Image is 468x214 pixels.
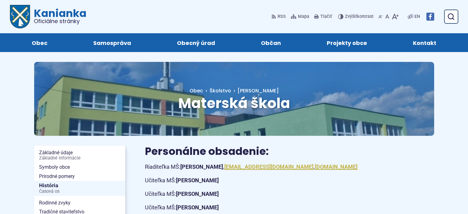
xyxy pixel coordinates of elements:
a: Školstvo [210,87,231,94]
a: Prírodné pomery [34,172,125,181]
a: [PERSON_NAME] [231,87,279,94]
a: Obec [190,87,210,94]
span: Kanianka [30,8,86,24]
span: Kontakt [413,33,436,52]
span: Tlačiť [320,14,332,19]
strong: [PERSON_NAME] [176,191,219,197]
a: Symboly obce [34,163,125,172]
span: Obec [190,87,203,94]
p: Riaditeľka MŠ: , , [145,162,363,172]
a: Obec [15,33,64,52]
span: Symboly obce [39,163,120,172]
strong: [PERSON_NAME] [176,204,219,211]
a: RSS [271,10,287,23]
span: Časová os [39,189,120,194]
p: Učiteľka MŠ: [145,203,363,212]
span: kontrast [345,14,374,19]
a: Projekty obce [310,33,384,52]
p: Učiteľka MŠ: [145,176,363,185]
strong: [PERSON_NAME] [180,164,223,170]
a: Logo Kanianka, prejsť na domovskú stránku. [10,5,86,28]
a: Mapa [290,10,310,23]
a: Základné údajeZákladné informácie [34,148,125,163]
span: Základné údaje [39,148,120,163]
span: Prírodné pomery [39,172,120,181]
a: Občan [244,33,298,52]
span: Mapa [298,13,309,20]
span: História [39,181,120,196]
a: HistóriaČasová os [34,181,125,196]
a: Rodinné zvyky [34,198,125,208]
a: Samospráva [76,33,148,52]
button: Zvýšiťkontrast [338,10,375,23]
span: Obec [32,33,47,52]
span: Zvýšiť [345,14,357,19]
span: Obecný úrad [177,33,215,52]
span: Oficiálne stránky [34,18,86,24]
a: [DOMAIN_NAME] [315,164,358,170]
span: RSS [278,13,286,20]
span: Projekty obce [327,33,367,52]
img: Prejsť na domovskú stránku [10,5,30,28]
p: Učiteľka MŠ: [145,189,363,199]
span: EN [414,13,420,20]
span: Personálne obsadenie: [145,144,269,159]
button: Tlačiť [313,10,333,23]
span: Základné informácie [39,156,120,161]
button: Zväčšiť veľkosť písma [390,10,400,23]
span: Materská škola [178,93,290,113]
a: [EMAIL_ADDRESS][DOMAIN_NAME] [224,164,314,170]
span: Občan [261,33,281,52]
button: Nastaviť pôvodnú veľkosť písma [384,10,390,23]
span: [PERSON_NAME] [238,87,279,94]
strong: [PERSON_NAME] [176,177,219,184]
a: Kontakt [396,33,453,52]
span: Rodinné zvyky [39,198,120,208]
button: Zmenšiť veľkosť písma [377,10,384,23]
img: Prejsť na Facebook stránku [426,13,434,21]
span: Samospráva [93,33,131,52]
a: EN [413,13,421,20]
a: Obecný úrad [160,33,232,52]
